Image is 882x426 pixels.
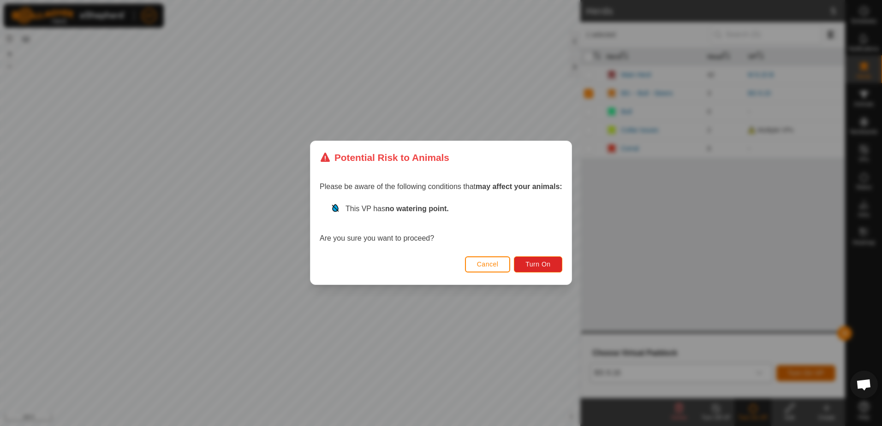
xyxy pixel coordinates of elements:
button: Cancel [465,256,511,272]
strong: no watering point. [385,205,449,213]
span: Please be aware of the following conditions that [320,183,562,191]
button: Turn On [514,256,562,272]
div: Are you sure you want to proceed? [320,204,562,244]
span: Turn On [526,261,551,268]
div: Potential Risk to Animals [320,150,449,165]
span: Cancel [477,261,499,268]
strong: may affect your animals: [476,183,562,191]
div: Open chat [850,371,878,398]
span: This VP has [346,205,449,213]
